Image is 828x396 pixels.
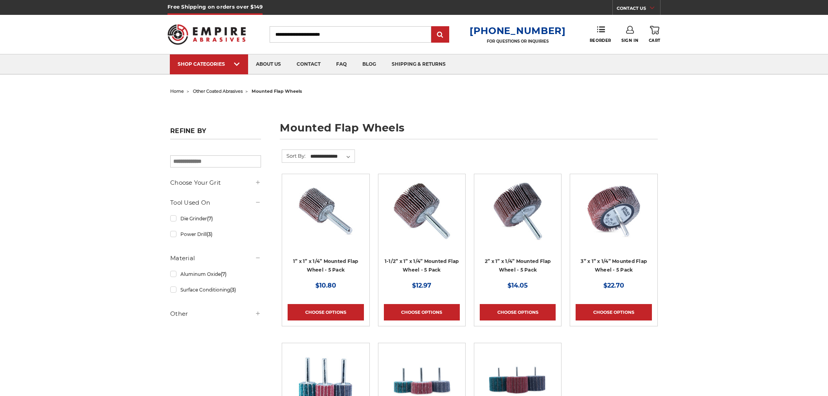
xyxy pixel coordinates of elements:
[282,150,306,162] label: Sort By:
[280,122,658,139] h1: mounted flap wheels
[391,180,453,242] img: 1-1/2” x 1” x 1/4” Mounted Flap Wheel - 5 Pack
[207,216,213,221] span: (7)
[384,180,460,256] a: 1-1/2” x 1” x 1/4” Mounted Flap Wheel - 5 Pack
[289,54,328,74] a: contact
[432,27,448,43] input: Submit
[170,267,261,281] a: Aluminum Oxide
[385,258,459,273] a: 1-1/2” x 1” x 1/4” Mounted Flap Wheel - 5 Pack
[486,180,549,242] img: 2” x 1” x 1/4” Mounted Flap Wheel - 5 Pack
[412,282,431,289] span: $12.97
[167,19,246,50] img: Empire Abrasives
[603,282,624,289] span: $22.70
[170,309,261,319] h5: Other
[170,127,261,139] h5: Refine by
[581,258,647,273] a: 3” x 1” x 1/4” Mounted Flap Wheel - 5 Pack
[248,54,289,74] a: about us
[576,180,652,256] a: Mounted flap wheel with 1/4" Shank
[193,88,243,94] a: other coated abrasives
[170,283,261,297] a: Surface Conditioning
[309,151,355,162] select: Sort By:
[170,227,261,241] a: Power Drill
[583,180,645,242] img: Mounted flap wheel with 1/4" Shank
[170,254,261,263] h5: Material
[294,180,357,242] img: 1” x 1” x 1/4” Mounted Flap Wheel - 5 Pack
[649,26,661,43] a: Cart
[621,38,638,43] span: Sign In
[384,54,454,74] a: shipping & returns
[221,271,227,277] span: (7)
[508,282,528,289] span: $14.05
[590,38,611,43] span: Reorder
[170,198,261,207] h5: Tool Used On
[288,304,364,320] a: Choose Options
[230,287,236,293] span: (3)
[590,26,611,43] a: Reorder
[480,180,556,256] a: 2” x 1” x 1/4” Mounted Flap Wheel - 5 Pack
[617,4,660,15] a: CONTACT US
[170,178,261,187] h5: Choose Your Grit
[252,88,302,94] span: mounted flap wheels
[485,258,551,273] a: 2” x 1” x 1/4” Mounted Flap Wheel - 5 Pack
[470,39,566,44] p: FOR QUESTIONS OR INQUIRIES
[328,54,355,74] a: faq
[170,212,261,225] a: Die Grinder
[576,304,652,320] a: Choose Options
[293,258,358,273] a: 1” x 1” x 1/4” Mounted Flap Wheel - 5 Pack
[207,231,212,237] span: (3)
[170,88,184,94] a: home
[178,61,240,67] div: SHOP CATEGORIES
[288,180,364,256] a: 1” x 1” x 1/4” Mounted Flap Wheel - 5 Pack
[649,38,661,43] span: Cart
[480,304,556,320] a: Choose Options
[355,54,384,74] a: blog
[384,304,460,320] a: Choose Options
[470,25,566,36] a: [PHONE_NUMBER]
[315,282,336,289] span: $10.80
